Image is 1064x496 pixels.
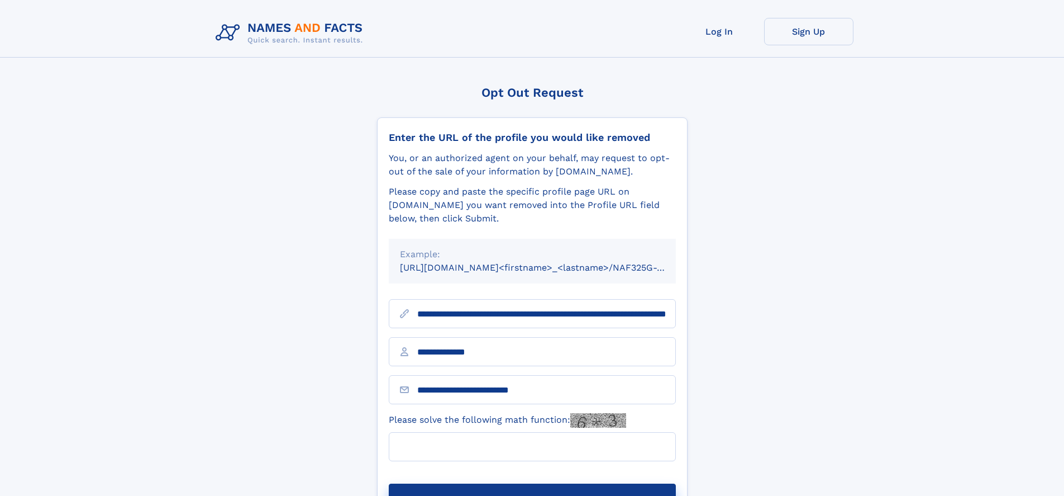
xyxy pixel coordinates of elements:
div: Example: [400,248,665,261]
div: Please copy and paste the specific profile page URL on [DOMAIN_NAME] you want removed into the Pr... [389,185,676,225]
a: Sign Up [764,18,853,45]
div: You, or an authorized agent on your behalf, may request to opt-out of the sale of your informatio... [389,152,676,178]
div: Opt Out Request [377,86,688,100]
small: [URL][DOMAIN_NAME]<firstname>_<lastname>/NAF325G-xxxxxxxx [400,262,697,273]
img: Logo Names and Facts [211,18,372,48]
div: Enter the URL of the profile you would like removed [389,131,676,144]
a: Log In [675,18,764,45]
label: Please solve the following math function: [389,413,626,428]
